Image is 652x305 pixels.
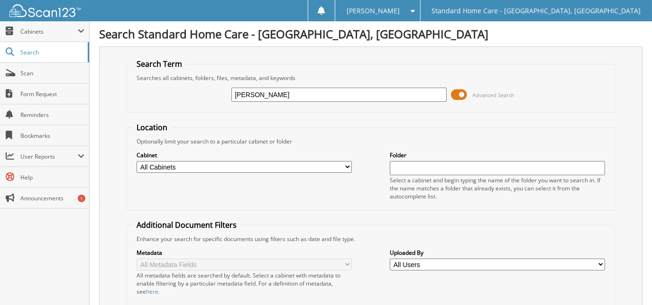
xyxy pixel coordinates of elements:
label: Folder [390,151,605,159]
span: Advanced Search [473,91,515,99]
span: Form Request [20,90,84,98]
span: [PERSON_NAME] [347,8,400,14]
span: Cabinets [20,27,78,36]
div: Optionally limit your search to a particular cabinet or folder [132,137,609,145]
img: scan123-logo-white.svg [9,4,81,17]
div: All metadata fields are searched by default. Select a cabinet with metadata to enable filtering b... [137,271,351,296]
h1: Search Standard Home Care - [GEOGRAPHIC_DATA], [GEOGRAPHIC_DATA] [99,26,643,42]
span: Standard Home Care - [GEOGRAPHIC_DATA], [GEOGRAPHIC_DATA] [432,8,641,14]
legend: Search Term [132,59,187,69]
span: Bookmarks [20,132,84,140]
div: 1 [78,195,85,202]
span: Scan [20,69,84,77]
label: Cabinet [137,151,351,159]
legend: Additional Document Filters [132,220,241,230]
span: Search [20,48,83,56]
legend: Location [132,122,172,133]
a: here [146,287,158,296]
div: Searches all cabinets, folders, files, metadata, and keywords [132,74,609,82]
div: Select a cabinet and begin typing the name of the folder you want to search in. If the name match... [390,176,605,200]
span: Help [20,173,84,181]
label: Uploaded By [390,249,605,257]
div: Enhance your search for specific documents using filters such as date and file type. [132,235,609,243]
span: User Reports [20,152,78,161]
label: Metadata [137,249,351,257]
span: Announcements [20,194,84,202]
span: Reminders [20,111,84,119]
